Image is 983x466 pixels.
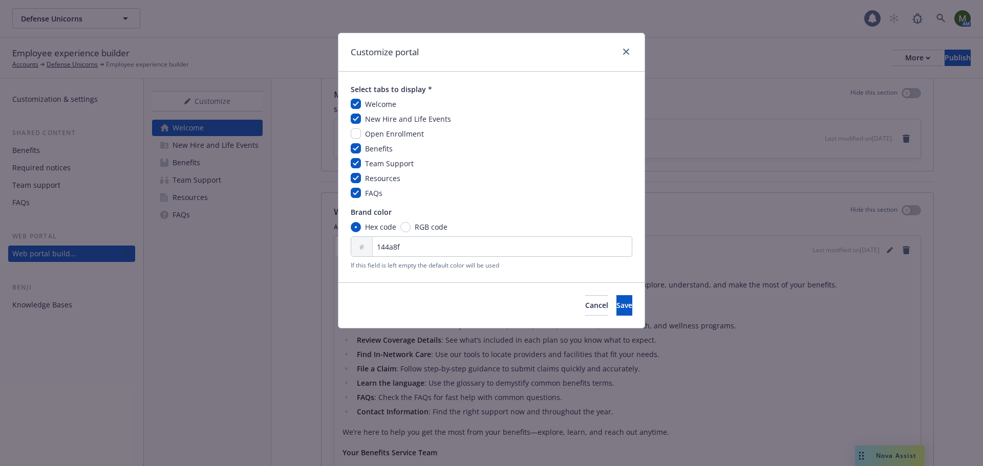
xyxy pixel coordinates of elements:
[415,221,447,232] span: RGB code
[585,300,608,310] span: Cancel
[620,46,632,58] a: close
[365,188,382,198] span: FAQs
[365,129,424,139] span: Open Enrollment
[351,236,632,257] input: FFFFFF
[351,84,632,95] span: Select tabs to display *
[365,114,451,124] span: New Hire and Life Events
[400,222,411,232] input: RGB code
[365,159,414,168] span: Team Support
[616,300,632,310] span: Save
[365,221,396,232] span: Hex code
[359,241,364,252] span: #
[365,173,400,183] span: Resources
[351,222,361,232] input: Hex code
[616,295,632,316] button: Save
[351,46,419,59] h1: Customize portal
[585,295,608,316] button: Cancel
[365,144,393,153] span: Benefits
[351,207,632,217] span: Brand color
[351,261,632,270] span: If this field is left empty the default color will be used
[365,99,396,109] span: Welcome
